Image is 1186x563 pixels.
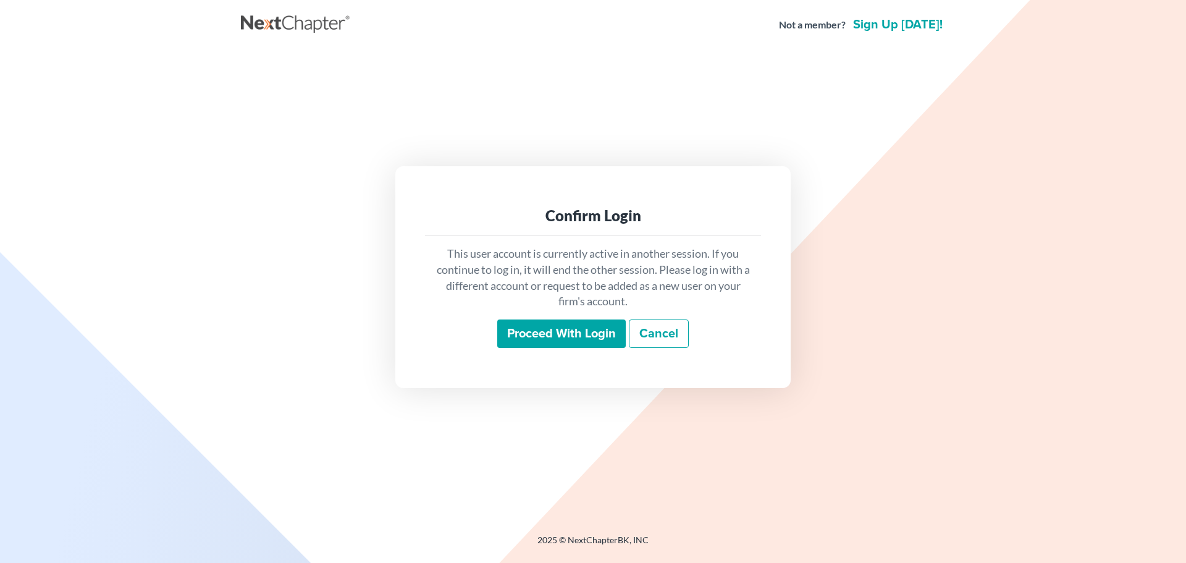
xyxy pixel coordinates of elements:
[435,206,751,226] div: Confirm Login
[851,19,945,31] a: Sign up [DATE]!
[241,534,945,556] div: 2025 © NextChapterBK, INC
[497,320,626,348] input: Proceed with login
[629,320,689,348] a: Cancel
[779,18,846,32] strong: Not a member?
[435,246,751,310] p: This user account is currently active in another session. If you continue to log in, it will end ...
